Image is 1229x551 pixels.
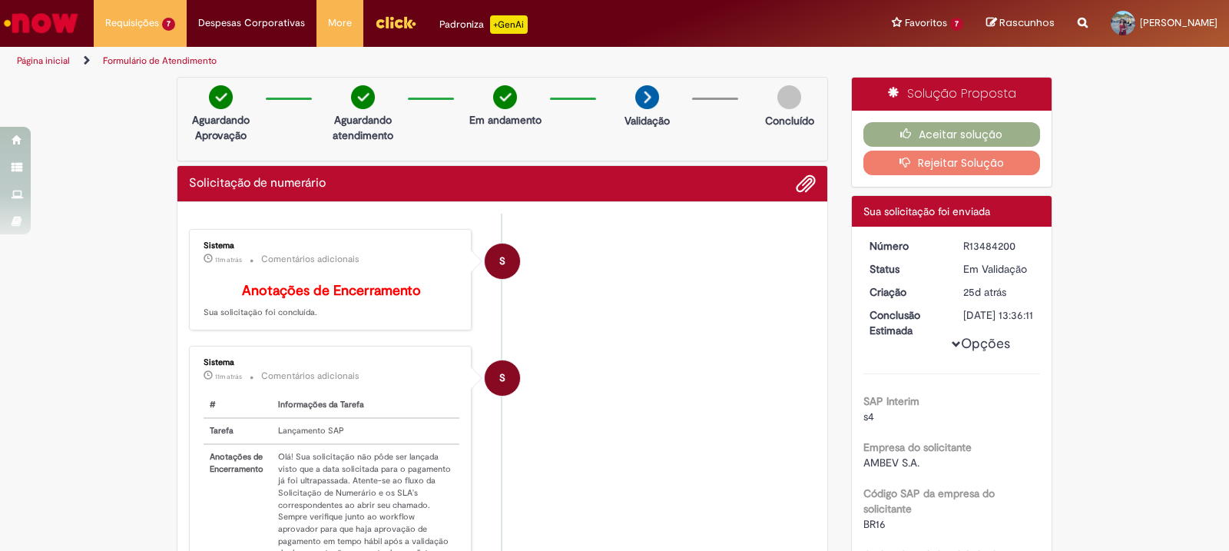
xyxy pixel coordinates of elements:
div: R13484200 [963,238,1035,254]
div: Padroniza [439,15,528,34]
div: System [485,244,520,279]
ul: Trilhas de página [12,47,808,75]
dt: Número [858,238,952,254]
div: Solução Proposta [852,78,1052,111]
span: Favoritos [905,15,947,31]
a: Página inicial [17,55,70,67]
a: Formulário de Atendimento [103,55,217,67]
th: # [204,393,272,418]
dt: Status [858,261,952,277]
img: img-circle-grey.png [777,85,801,109]
small: Comentários adicionais [261,253,359,266]
span: 11m atrás [215,255,242,264]
span: Rascunhos [999,15,1055,30]
p: Concluído [765,113,814,128]
time: 05/09/2025 10:53:35 [963,285,1006,299]
b: Anotações de Encerramento [242,282,421,300]
span: Despesas Corporativas [198,15,305,31]
span: [PERSON_NAME] [1140,16,1217,29]
div: Sistema [204,241,459,251]
div: Em Validação [963,261,1035,277]
a: Rascunhos [986,16,1055,31]
span: S [499,360,505,397]
p: Em andamento [469,112,542,128]
button: Adicionar anexos [796,174,816,194]
b: Código SAP da empresa do solicitante [863,486,995,516]
b: SAP Interim [863,394,919,408]
img: check-circle-green.png [351,85,375,109]
p: Validação [624,113,670,128]
small: Comentários adicionais [261,370,359,383]
span: More [328,15,352,31]
span: Requisições [105,15,159,31]
th: Tarefa [204,418,272,444]
div: Sistema [204,358,459,367]
img: ServiceNow [2,8,81,38]
button: Aceitar solução [863,122,1041,147]
div: 05/09/2025 10:53:35 [963,284,1035,300]
img: click_logo_yellow_360x200.png [375,11,416,34]
dt: Criação [858,284,952,300]
p: Aguardando Aprovação [184,112,258,143]
img: check-circle-green.png [209,85,233,109]
span: Sua solicitação foi enviada [863,204,990,218]
img: check-circle-green.png [493,85,517,109]
img: arrow-next.png [635,85,659,109]
h2: Solicitação de numerário Histórico de tíquete [189,177,326,191]
span: 7 [162,18,175,31]
span: 25d atrás [963,285,1006,299]
p: +GenAi [490,15,528,34]
span: 7 [950,18,963,31]
span: AMBEV S.A. [863,456,919,470]
dt: Conclusão Estimada [858,307,952,338]
span: s4 [863,410,874,423]
th: Informações da Tarefa [272,393,459,418]
span: BR16 [863,517,886,531]
td: Lançamento SAP [272,418,459,444]
p: Sua solicitação foi concluída. [204,284,459,319]
time: 30/09/2025 09:40:48 [215,372,242,381]
div: [DATE] 13:36:11 [963,307,1035,323]
b: Empresa do solicitante [863,440,972,454]
div: System [485,360,520,396]
p: Aguardando atendimento [326,112,400,143]
time: 30/09/2025 09:40:51 [215,255,242,264]
button: Rejeitar Solução [863,151,1041,175]
span: 11m atrás [215,372,242,381]
span: S [499,243,505,280]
